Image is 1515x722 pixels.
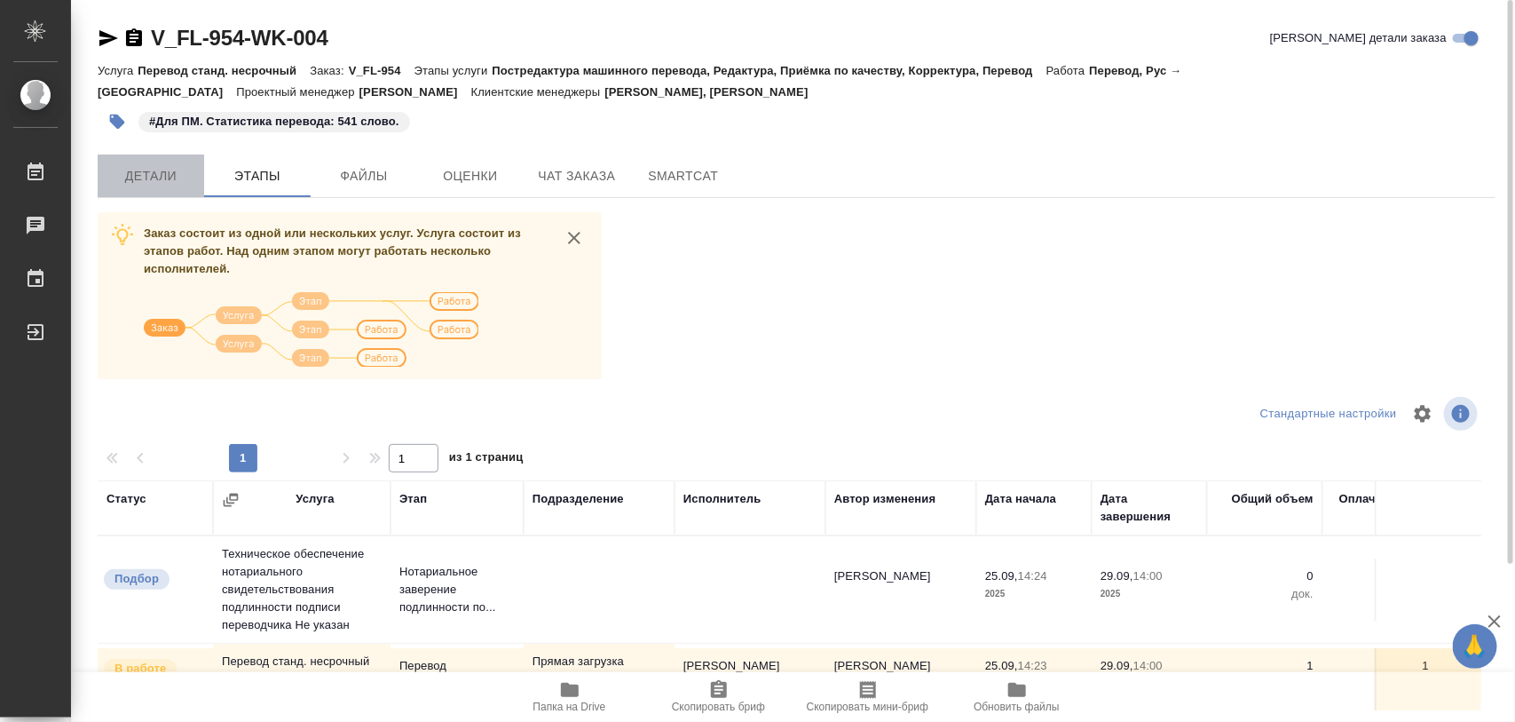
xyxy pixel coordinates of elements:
[1444,397,1481,431] span: Посмотреть информацию
[138,64,310,77] p: Перевод станд. несрочный
[399,490,427,508] div: Этап
[213,536,391,643] td: Техническое обеспечение нотариального свидетельствования подлинности подписи переводчика Не указан
[296,490,334,508] div: Услуга
[310,64,348,77] p: Заказ:
[492,64,1046,77] p: Постредактура машинного перевода, Редактура, Приёмка по качеству, Корректура, Перевод
[108,165,193,187] span: Детали
[1101,659,1133,672] p: 29.09,
[1216,657,1314,675] p: 1
[359,85,471,99] p: [PERSON_NAME]
[449,447,524,472] span: из 1 страниц
[1216,567,1314,585] p: 0
[98,64,138,77] p: Услуга
[985,569,1018,583] p: 25.09,
[149,113,399,131] p: #Для ПМ. Статистика перевода: 541 слово.
[414,64,493,77] p: Этапы услуги
[471,85,605,99] p: Клиентские менеджеры
[349,64,414,77] p: V_FL-954
[98,28,119,49] button: Скопировать ссылку для ЯМессенджера
[1331,585,1429,603] p: док.
[123,28,145,49] button: Скопировать ссылку
[534,165,619,187] span: Чат заказа
[1331,657,1429,675] p: 1
[215,165,300,187] span: Этапы
[1331,490,1429,526] div: Оплачиваемый объем
[985,659,1018,672] p: 25.09,
[807,701,928,713] span: Скопировать мини-бриф
[236,85,359,99] p: Проектный менеджер
[604,85,821,99] p: [PERSON_NAME], [PERSON_NAME]
[644,672,793,722] button: Скопировать бриф
[114,570,159,588] p: Подбор
[793,672,943,722] button: Скопировать мини-бриф
[107,490,146,508] div: Статус
[675,648,825,710] td: [PERSON_NAME]
[974,701,1060,713] span: Обновить файлы
[985,490,1056,508] div: Дата начала
[151,26,328,50] a: V_FL-954-WK-004
[1101,490,1198,526] div: Дата завершения
[98,102,137,141] button: Добавить тэг
[985,585,1083,603] p: 2025
[399,657,515,675] p: Перевод
[399,563,515,616] p: Нотариальное заверение подлинности по...
[222,491,240,509] button: Сгруппировать
[943,672,1092,722] button: Обновить файлы
[321,165,406,187] span: Файлы
[495,672,644,722] button: Папка на Drive
[561,225,588,251] button: close
[1133,569,1163,583] p: 14:00
[1133,659,1163,672] p: 14:00
[683,490,761,508] div: Исполнитель
[1256,401,1401,428] div: split button
[1460,628,1490,665] span: 🙏
[114,660,166,678] p: В работе
[533,701,606,713] span: Папка на Drive
[137,113,412,128] span: Для ПМ. Статистика перевода: 541 слово.
[1101,585,1198,603] p: 2025
[672,701,765,713] span: Скопировать бриф
[1270,29,1447,47] span: [PERSON_NAME] детали заказа
[1453,624,1497,669] button: 🙏
[428,165,513,187] span: Оценки
[1216,585,1314,603] p: док.
[825,559,976,621] td: [PERSON_NAME]
[524,644,675,715] td: Прямая загрузка (шаблонные документы)
[144,226,521,275] span: Заказ состоит из одной или нескольких услуг. Услуга состоит из этапов работ. Над одним этапом мог...
[1046,64,1090,77] p: Работа
[825,648,976,710] td: [PERSON_NAME]
[1018,659,1047,672] p: 14:23
[834,490,935,508] div: Автор изменения
[213,644,391,715] td: Перевод станд. несрочный Рус → [GEOGRAPHIC_DATA]
[1401,393,1444,435] span: Настроить таблицу
[1101,569,1133,583] p: 29.09,
[1018,569,1047,583] p: 14:24
[1331,567,1429,585] p: 0
[1232,490,1314,508] div: Общий объем
[533,490,624,508] div: Подразделение
[641,165,726,187] span: SmartCat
